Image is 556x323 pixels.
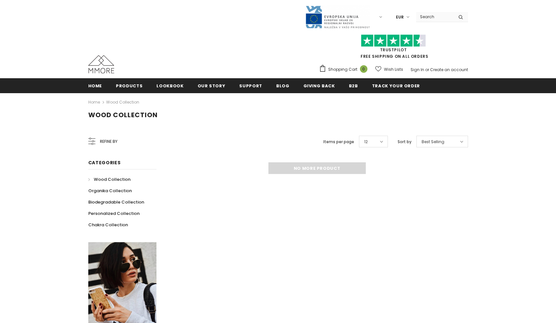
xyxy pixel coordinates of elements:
[364,139,368,145] span: 12
[303,83,335,89] span: Giving back
[156,78,183,93] a: Lookbook
[88,159,121,166] span: Categories
[88,55,114,73] img: MMORE Cases
[305,14,370,19] a: Javni Razpis
[106,99,139,105] a: Wood Collection
[380,47,407,53] a: Trustpilot
[276,83,290,89] span: Blog
[416,12,453,21] input: Search Site
[94,176,130,182] span: Wood Collection
[198,83,226,89] span: Our Story
[384,66,403,73] span: Wish Lists
[425,67,429,72] span: or
[375,64,403,75] a: Wish Lists
[319,37,468,59] span: FREE SHIPPING ON ALL ORDERS
[88,208,140,219] a: Personalized Collection
[396,14,404,20] span: EUR
[398,139,412,145] label: Sort by
[372,78,420,93] a: Track your order
[305,5,370,29] img: Javni Razpis
[430,67,468,72] a: Create an account
[422,139,444,145] span: Best Selling
[88,219,128,230] a: Chakra Collection
[88,188,132,194] span: Organika Collection
[303,78,335,93] a: Giving back
[349,83,358,89] span: B2B
[88,199,144,205] span: Biodegradable Collection
[116,83,142,89] span: Products
[88,196,144,208] a: Biodegradable Collection
[88,78,102,93] a: Home
[276,78,290,93] a: Blog
[239,83,262,89] span: support
[100,138,117,145] span: Refine by
[328,66,357,73] span: Shopping Cart
[323,139,354,145] label: Items per page
[88,174,130,185] a: Wood Collection
[116,78,142,93] a: Products
[239,78,262,93] a: support
[198,78,226,93] a: Our Story
[88,185,132,196] a: Organika Collection
[319,65,371,74] a: Shopping Cart 0
[372,83,420,89] span: Track your order
[411,67,424,72] a: Sign In
[88,83,102,89] span: Home
[360,65,367,73] span: 0
[88,210,140,217] span: Personalized Collection
[88,110,158,119] span: Wood Collection
[361,34,426,47] img: Trust Pilot Stars
[156,83,183,89] span: Lookbook
[349,78,358,93] a: B2B
[88,222,128,228] span: Chakra Collection
[88,98,100,106] a: Home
